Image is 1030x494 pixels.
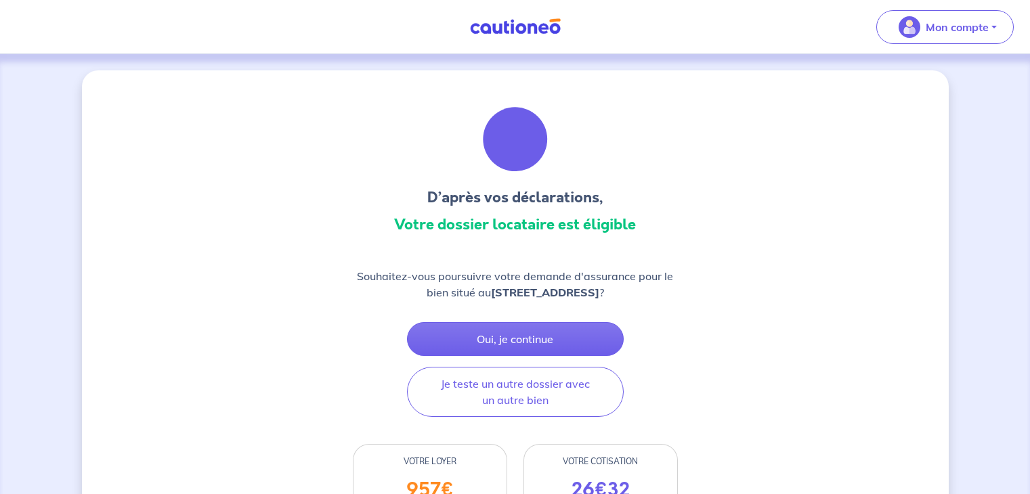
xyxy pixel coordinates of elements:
[926,19,989,35] p: Mon compte
[465,18,566,35] img: Cautioneo
[407,322,624,356] button: Oui, je continue
[899,16,920,38] img: illu_account_valid_menu.svg
[353,455,507,468] div: VOTRE LOYER
[491,286,599,299] strong: [STREET_ADDRESS]
[876,10,1014,44] button: illu_account_valid_menu.svgMon compte
[353,268,678,300] p: Souhaitez-vous poursuivre votre demande d'assurance pour le bien situé au ?
[353,214,678,235] h3: Votre dossier locataire est éligible
[524,455,677,468] div: VOTRE COTISATION
[407,367,624,417] button: Je teste un autre dossier avec un autre bien
[479,103,552,176] img: illu_congratulation.svg
[353,187,678,208] h3: D’après vos déclarations,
